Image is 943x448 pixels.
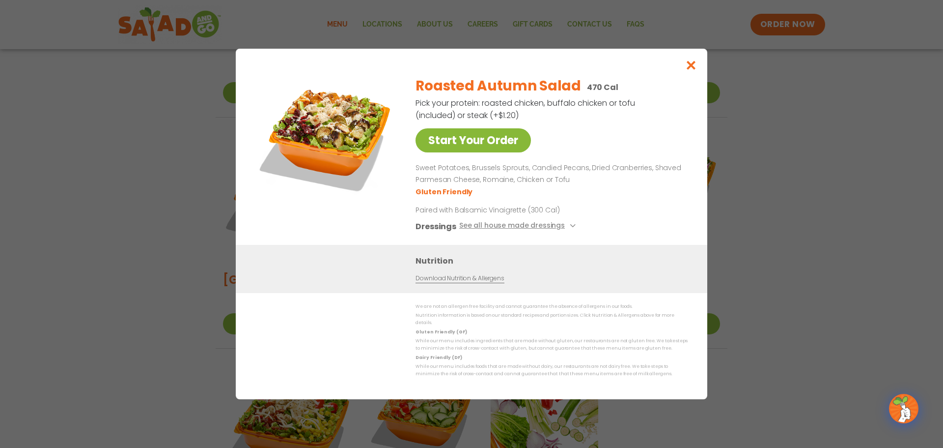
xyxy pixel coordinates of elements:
[416,205,597,215] p: Paired with Balsamic Vinaigrette (300 Cal)
[416,76,581,96] h2: Roasted Autumn Salad
[459,220,579,233] button: See all house made dressings
[416,128,531,152] a: Start Your Order
[416,255,693,267] h3: Nutrition
[416,312,688,327] p: Nutrition information is based on our standard recipes and portion sizes. Click Nutrition & Aller...
[416,303,688,310] p: We are not an allergen free facility and cannot guarantee the absence of allergens in our foods.
[675,49,707,82] button: Close modal
[587,81,618,93] p: 470 Cal
[258,68,395,206] img: Featured product photo for Roasted Autumn Salad
[416,337,688,353] p: While our menu includes ingredients that are made without gluten, our restaurants are not gluten ...
[416,274,504,283] a: Download Nutrition & Allergens
[890,395,917,422] img: wpChatIcon
[416,162,684,186] p: Sweet Potatoes, Brussels Sprouts, Candied Pecans, Dried Cranberries, Shaved Parmesan Cheese, Roma...
[416,97,637,121] p: Pick your protein: roasted chicken, buffalo chicken or tofu (included) or steak (+$1.20)
[416,363,688,378] p: While our menu includes foods that are made without dairy, our restaurants are not dairy free. We...
[416,329,467,335] strong: Gluten Friendly (GF)
[416,187,474,197] li: Gluten Friendly
[416,355,462,360] strong: Dairy Friendly (DF)
[416,220,456,233] h3: Dressings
